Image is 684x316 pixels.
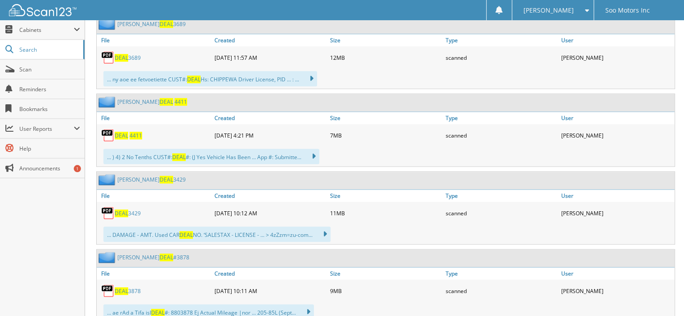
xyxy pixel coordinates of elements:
[101,129,115,142] img: PDF.png
[160,176,173,183] span: DEAL
[97,34,212,46] a: File
[19,26,74,34] span: Cabinets
[443,126,559,144] div: scanned
[115,209,141,217] a: DEAL3429
[160,98,173,106] span: DEAL
[115,132,142,139] a: DEAL 4411
[328,126,443,144] div: 7MB
[328,204,443,222] div: 11MB
[115,209,128,217] span: DEAL
[98,174,117,185] img: folder2.png
[443,282,559,300] div: scanned
[605,8,650,13] span: Soo Motors Inc
[19,165,80,172] span: Announcements
[98,96,117,107] img: folder2.png
[443,112,559,124] a: Type
[98,18,117,30] img: folder2.png
[179,231,193,239] span: DEAL
[115,132,128,139] span: DEAL
[19,125,74,133] span: User Reports
[559,190,675,202] a: User
[443,204,559,222] div: scanned
[559,49,675,67] div: [PERSON_NAME]
[19,105,80,113] span: Bookmarks
[328,190,443,202] a: Size
[115,54,128,62] span: DEAL
[212,34,328,46] a: Created
[98,252,117,263] img: folder2.png
[97,267,212,280] a: File
[212,190,328,202] a: Created
[328,282,443,300] div: 9MB
[559,204,675,222] div: [PERSON_NAME]
[9,4,76,16] img: scan123-logo-white.svg
[559,34,675,46] a: User
[130,132,142,139] span: 4411
[559,112,675,124] a: User
[101,284,115,298] img: PDF.png
[115,287,141,295] a: DEAL3878
[19,145,80,152] span: Help
[117,254,189,261] a: [PERSON_NAME]DEAL#3878
[212,267,328,280] a: Created
[187,76,201,83] span: DEAL
[160,20,173,28] span: DEAL
[172,153,186,161] span: DEAL
[160,254,173,261] span: DEAL
[212,49,328,67] div: [DATE] 11:57 AM
[117,98,187,106] a: [PERSON_NAME]DEAL 4411
[212,204,328,222] div: [DATE] 10:12 AM
[101,51,115,64] img: PDF.png
[97,112,212,124] a: File
[328,112,443,124] a: Size
[328,49,443,67] div: 12MB
[443,190,559,202] a: Type
[115,287,128,295] span: DEAL
[103,71,317,86] div: ... ny aoe ee fetvoetiette CUST#: Hs: CHIPPEWA Driver License, PID ... : ...
[443,34,559,46] a: Type
[117,176,186,183] a: [PERSON_NAME]DEAL3429
[328,34,443,46] a: Size
[19,46,79,53] span: Search
[443,49,559,67] div: scanned
[19,85,80,93] span: Reminders
[559,267,675,280] a: User
[74,165,81,172] div: 1
[559,282,675,300] div: [PERSON_NAME]
[103,227,331,242] div: ... DAMAGE - AMT. Used CAR NO. ‘SALESTAX - LICENSE - ... > 4zZzm=zu-com...
[443,267,559,280] a: Type
[212,126,328,144] div: [DATE] 4:21 PM
[212,112,328,124] a: Created
[103,149,319,164] div: ... ) 4) 2 No Tenths CUST#: #: (J Yes Vehicle Has Been ... App #: Submitte...
[174,98,187,106] span: 4411
[117,20,186,28] a: [PERSON_NAME]DEAL3689
[212,282,328,300] div: [DATE] 10:11 AM
[523,8,574,13] span: [PERSON_NAME]
[19,66,80,73] span: Scan
[115,54,141,62] a: DEAL3689
[101,206,115,220] img: PDF.png
[328,267,443,280] a: Size
[559,126,675,144] div: [PERSON_NAME]
[97,190,212,202] a: File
